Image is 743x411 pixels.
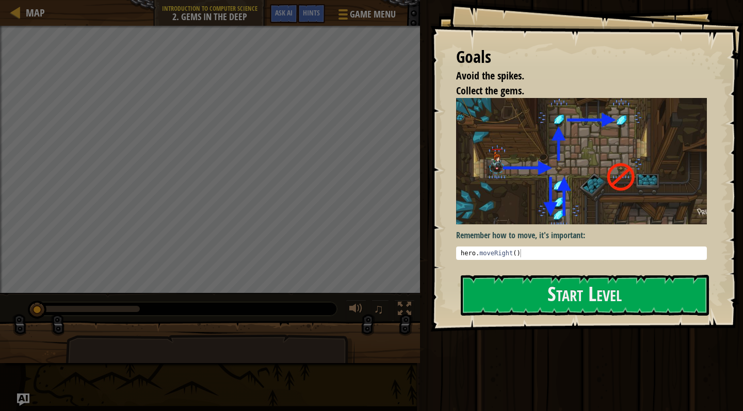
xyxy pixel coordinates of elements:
[374,301,384,317] span: ♫
[461,275,709,316] button: Start Level
[346,300,366,321] button: Adjust volume
[456,45,707,69] div: Goals
[17,393,29,406] button: Ask AI
[456,84,524,97] span: Collect the gems.
[456,69,524,83] span: Avoid the spikes.
[456,229,707,241] p: Remember how to move, it's important:
[443,69,704,84] li: Avoid the spikes.
[350,8,396,21] span: Game Menu
[372,300,389,321] button: ♫
[303,8,320,18] span: Hints
[275,8,293,18] span: Ask AI
[330,4,402,28] button: Game Menu
[270,4,298,23] button: Ask AI
[26,6,45,20] span: Map
[21,6,45,20] a: Map
[443,84,704,98] li: Collect the gems.
[456,98,707,224] img: Gems in the deep
[394,300,415,321] button: Toggle fullscreen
